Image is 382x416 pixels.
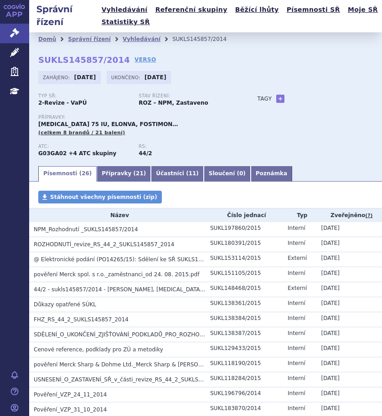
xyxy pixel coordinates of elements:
th: Název [29,208,206,222]
td: [DATE] [316,222,382,237]
strong: [DATE] [145,74,166,81]
td: SUKL118284/2015 [206,372,283,387]
span: 26 [82,170,89,177]
h3: Tagy [257,93,272,104]
p: Typ SŘ: [38,93,129,99]
td: SUKL151105/2015 [206,267,283,282]
td: [DATE] [316,372,382,387]
td: [DATE] [316,267,382,282]
th: Číslo jednací [206,208,283,222]
span: USNESENÍ_O_ZASTAVENÍ_SŘ_v_části_revize_RS_44_2_SUKLS145857_2014 [34,376,236,383]
span: Interní [288,270,305,276]
span: Interní [288,405,305,411]
th: Zveřejněno [316,208,382,222]
td: [DATE] [316,297,382,312]
td: [DATE] [316,327,382,342]
span: @ Elektronické podání (PO14265/15): Sdělení ke SŘ SUKLS145857/2014 [34,256,232,263]
td: SUKL197860/2015 [206,222,283,237]
span: Zahájeno: [43,74,72,81]
a: Poznámka [251,166,292,182]
td: SUKL138361/2015 [206,297,283,312]
p: Stav řízení: [139,93,230,99]
td: [DATE] [316,282,382,297]
a: Správní řízení [68,36,111,42]
span: Interní [288,225,305,231]
span: Interní [288,315,305,321]
a: Přípravky (21) [97,166,151,182]
strong: SUKLS145857/2014 [38,55,130,65]
strong: [DATE] [74,74,96,81]
span: Pověření_VZP_31_10_2014 [34,406,107,413]
span: Stáhnout všechny písemnosti (zip) [50,194,157,200]
a: VERSO [134,55,156,64]
span: 21 [136,170,144,177]
span: pověření Merck spol. s r.o._zaměstnanci_od 24. 08. 2015.pdf [34,271,199,278]
span: Důkazy opatřené SÚKL [34,301,96,308]
span: 0 [239,170,243,177]
span: ROZHODNUTÍ_revize_RS_44_2_SUKLS145857_2014 [34,241,174,248]
td: [DATE] [316,342,382,357]
td: SUKL138387/2015 [206,327,283,342]
strong: +4 ATC skupiny [69,150,117,157]
span: Interní [288,240,305,246]
span: Interní [288,300,305,306]
a: Běžící lhůty [232,4,282,16]
span: Interní [288,330,305,336]
span: FHZ_RS_44_2_SUKLS145857_2014 [34,316,129,323]
td: SUKL138384/2015 [206,312,283,327]
p: Přípravky: [38,115,239,120]
p: ATC: [38,144,129,149]
a: + [276,95,284,103]
span: Cenové reference, podklady pro ZÚ a metodiky [34,346,163,353]
td: SUKL148468/2015 [206,282,283,297]
span: Interní [288,360,305,366]
a: Domů [38,36,56,42]
a: Referenční skupiny [153,4,230,16]
span: Interní [288,390,305,396]
a: Sloučení (0) [204,166,251,182]
a: Stáhnout všechny písemnosti (zip) [38,191,162,203]
span: Ukončeno: [111,74,142,81]
td: [DATE] [316,357,382,372]
td: [DATE] [316,252,382,267]
strong: gonadotropiny ostatní, parent. [139,150,152,157]
h2: Správní řízení [29,3,99,28]
span: SDĚLENÍ_O_UKONČENÍ_ZJIŠŤOVÁNÍ_PODKLADŮ_PRO_ROZHODNUTÍ_revize_RS_44_2_SUKLS145857_2014 [34,331,320,338]
abbr: (?) [365,213,372,219]
li: SUKLS145857/2014 [172,32,238,46]
a: Vyhledávání [123,36,160,42]
td: [DATE] [316,387,382,402]
span: Pověření_VZP_24_11_2014 [34,391,107,398]
span: [MEDICAL_DATA] 75 IU, ELONVA, FOSTIMON… [38,121,178,127]
td: SUKL129433/2015 [206,342,283,357]
span: Interní [288,375,305,381]
a: Písemnosti SŘ [284,4,343,16]
td: SUKL180391/2015 [206,237,283,252]
span: 11 [189,170,196,177]
a: Moje SŘ [345,4,381,16]
p: RS: [139,144,230,149]
strong: MENOTROPIN (LIDSKÝ MENOPAUZÁLNÍ GONADOTROPIN) [38,150,67,157]
span: 44/2 - sukls145857/2014 - Brevelle, Menopur - vyjádření k podkladům [34,286,270,293]
a: Písemnosti (26) [38,166,97,182]
td: SUKL153114/2015 [206,252,283,267]
td: [DATE] [316,312,382,327]
strong: 2-Revize - VaPÚ [38,100,87,106]
a: Účastníci (11) [151,166,204,182]
span: (celkem 8 brandů / 21 balení) [38,130,125,136]
span: pověření Merck Sharp & Dohme Ltd._Merck Sharp & Dohme s.r.o._Ing. David Šmehlík.pdf [34,361,309,368]
th: Typ [283,208,316,222]
span: Interní [288,345,305,351]
a: Vyhledávání [99,4,150,16]
span: Externí [288,285,307,291]
span: Externí [288,255,307,261]
a: Statistiky SŘ [99,16,153,28]
strong: ROZ – NPM, Zastaveno [139,100,208,106]
td: SUKL118190/2015 [206,357,283,372]
span: NPM_Rozhodnutí _SUKLS145857/2014 [34,226,138,233]
td: [DATE] [316,237,382,252]
td: SUKL196796/2014 [206,387,283,402]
